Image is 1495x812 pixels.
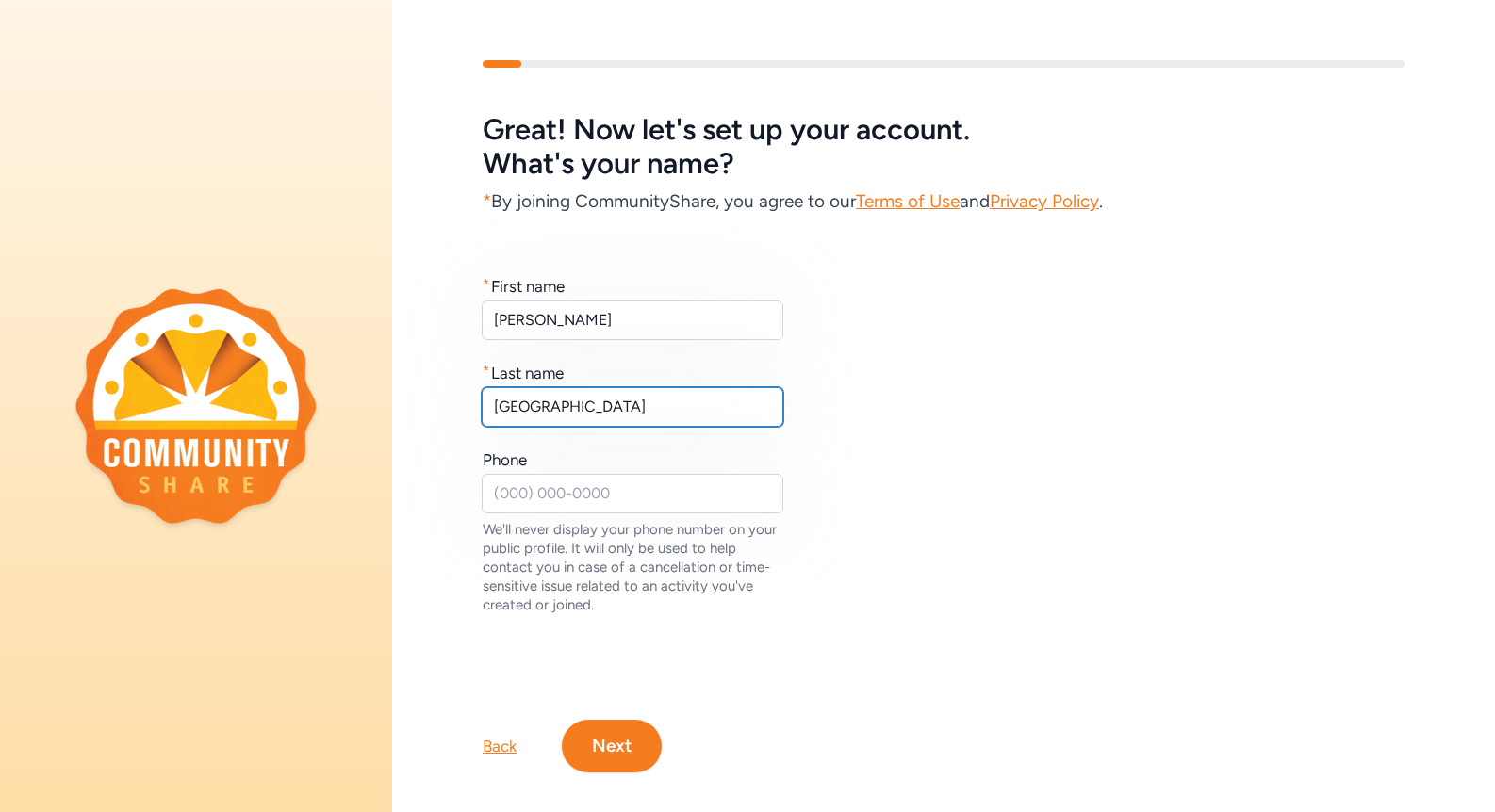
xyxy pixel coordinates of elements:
div: Back [483,735,517,757]
div: Great! Now let's set up your account. [483,113,1405,147]
div: What's your name? [483,147,1405,181]
div: By joining CommunityShare, you agree to our and . [483,188,1405,215]
input: (000) 000-0000 [482,474,783,513]
button: Next [562,720,662,772]
div: Last name [491,362,564,384]
img: logo [75,288,317,524]
a: Terms of Use [856,190,960,212]
div: Phone [483,448,527,471]
a: Privacy Policy [990,190,1099,212]
div: First name [491,275,565,298]
div: We'll never display your phone number on your public profile. It will only be used to help contac... [483,520,784,614]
